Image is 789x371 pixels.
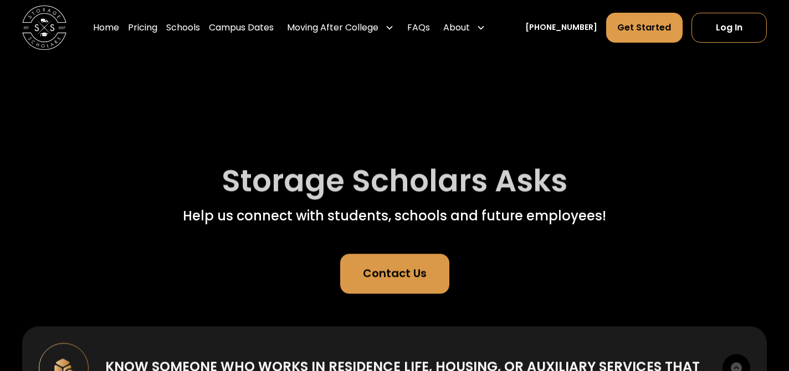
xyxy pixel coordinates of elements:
div: About [443,21,470,34]
div: Moving After College [283,12,398,43]
a: Schools [166,12,200,43]
a: Contact Us [340,254,449,293]
a: Log In [691,13,767,43]
a: home [22,6,66,50]
a: Campus Dates [209,12,274,43]
div: Moving After College [287,21,378,34]
div: About [439,12,490,43]
a: Get Started [606,13,683,43]
a: [PHONE_NUMBER] [525,22,597,33]
div: Contact Us [363,265,427,282]
div: Help us connect with students, schools and future employees! [183,206,606,226]
h1: Storage Scholars Asks [222,164,567,198]
a: FAQs [407,12,430,43]
img: Storage Scholars main logo [22,6,66,50]
a: Home [93,12,119,43]
a: Pricing [128,12,157,43]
